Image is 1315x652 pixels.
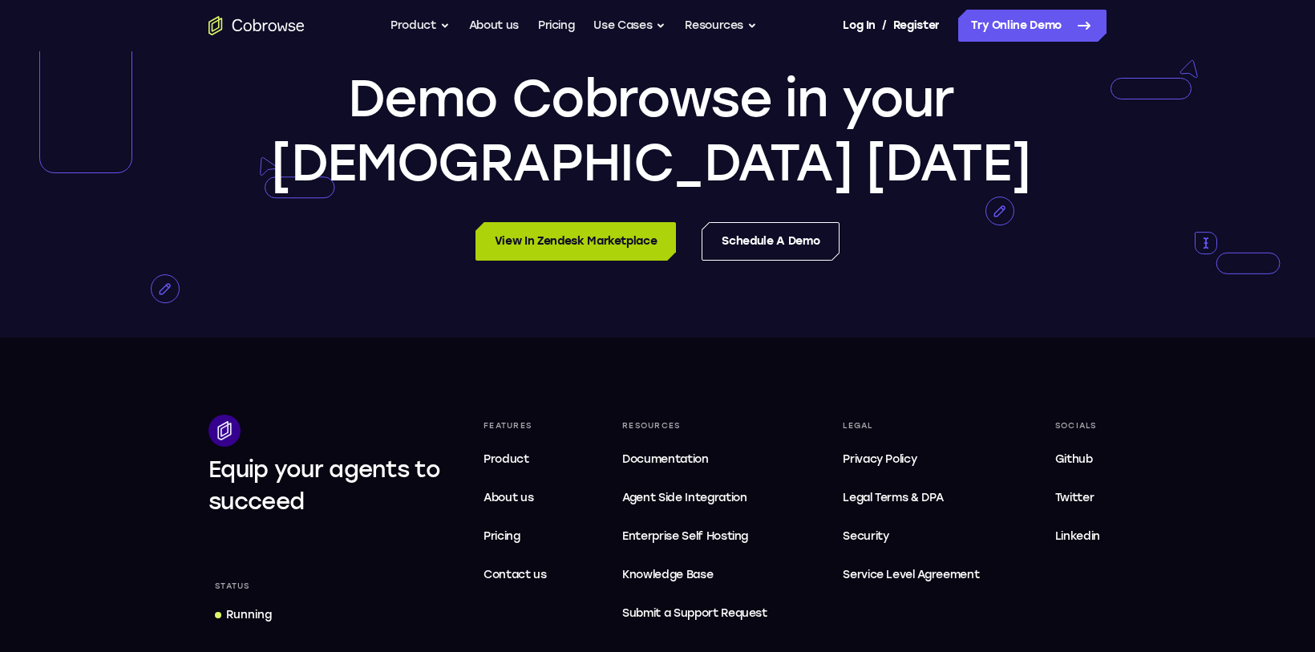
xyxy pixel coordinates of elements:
[836,520,985,553] a: Security
[484,529,520,543] span: Pricing
[348,67,953,129] span: Demo Cobrowse in your
[484,452,529,466] span: Product
[616,559,774,591] a: Knowledge Base
[958,10,1107,42] a: Try Online Demo
[475,222,677,261] a: View in Zendesk Marketplace
[836,415,985,437] div: Legal
[538,10,575,42] a: Pricing
[893,10,940,42] a: Register
[226,607,272,623] div: Running
[477,443,553,476] a: Product
[882,16,887,35] span: /
[616,482,774,514] a: Agent Side Integration
[616,520,774,553] a: Enterprise Self Hosting
[1049,443,1107,476] a: Github
[702,222,840,261] a: Schedule a Demo
[1055,452,1093,466] span: Github
[593,10,666,42] button: Use Cases
[843,10,875,42] a: Log In
[616,597,774,630] a: Submit a Support Request
[622,452,708,466] span: Documentation
[271,132,1030,193] span: [DEMOGRAPHIC_DATA] [DATE]
[836,482,985,514] a: Legal Terms & DPA
[477,559,553,591] a: Contact us
[622,527,767,546] span: Enterprise Self Hosting
[622,604,767,623] span: Submit a Support Request
[1049,415,1107,437] div: Socials
[836,443,985,476] a: Privacy Policy
[622,568,713,581] span: Knowledge Base
[843,452,916,466] span: Privacy Policy
[484,568,547,581] span: Contact us
[208,601,278,630] a: Running
[208,456,440,515] span: Equip your agents to succeed
[208,575,257,597] div: Status
[469,10,519,42] a: About us
[477,415,553,437] div: Features
[622,488,767,508] span: Agent Side Integration
[390,10,450,42] button: Product
[1055,529,1100,543] span: Linkedin
[836,559,985,591] a: Service Level Agreement
[1049,482,1107,514] a: Twitter
[843,491,943,504] span: Legal Terms & DPA
[208,16,305,35] a: Go to the home page
[616,415,774,437] div: Resources
[843,565,979,585] span: Service Level Agreement
[1049,520,1107,553] a: Linkedin
[477,482,553,514] a: About us
[685,10,757,42] button: Resources
[477,520,553,553] a: Pricing
[484,491,533,504] span: About us
[1055,491,1094,504] span: Twitter
[843,529,888,543] span: Security
[616,443,774,476] a: Documentation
